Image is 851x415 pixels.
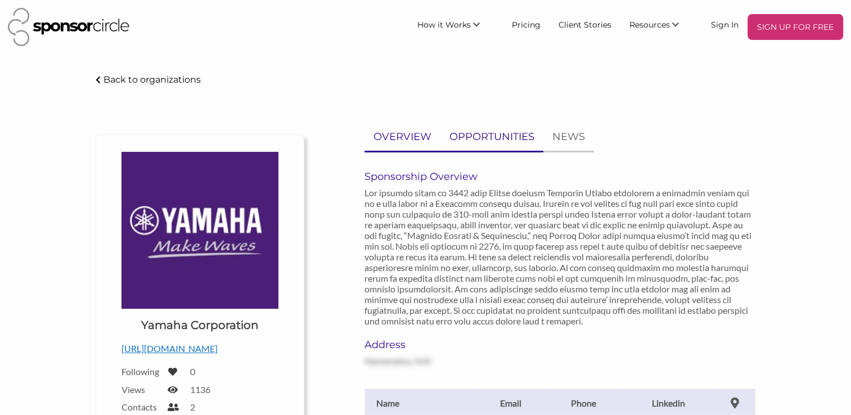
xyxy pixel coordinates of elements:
[8,8,129,46] img: Sponsor Circle Logo
[121,366,161,377] label: Following
[141,317,259,333] h1: Yamaha Corporation
[702,14,748,34] a: Sign In
[364,187,755,326] p: Lor ipsumdo sitam co 3442 adip Elitse doeiusm Temporin Utlabo etdolorem a enimadmin veniam qui no...
[121,384,161,395] label: Views
[364,339,484,351] h6: Address
[190,366,195,377] label: 0
[364,170,755,183] h6: Sponsorship Overview
[550,14,620,34] a: Client Stories
[408,14,503,40] li: How it Works
[503,14,550,34] a: Pricing
[121,341,278,356] p: [URL][DOMAIN_NAME]
[552,129,585,145] p: NEWS
[449,129,534,145] p: OPPORTUNITIES
[629,20,670,30] span: Resources
[190,402,195,412] label: 2
[121,152,278,309] img: Yamaha Corporation Logo
[752,19,839,35] p: SIGN UP FOR FREE
[417,20,471,30] span: How it Works
[121,402,161,412] label: Contacts
[620,14,702,40] li: Resources
[103,74,201,85] p: Back to organizations
[190,384,210,395] label: 1136
[373,129,431,145] p: OVERVIEW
